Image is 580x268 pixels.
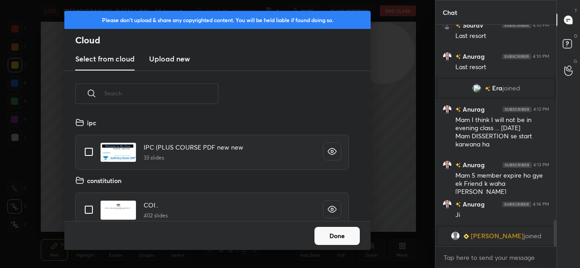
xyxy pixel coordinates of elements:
[471,232,524,240] span: [PERSON_NAME]
[533,202,549,207] div: 4:14 PM
[455,171,549,197] div: Mam 5 member expire ho gye ek Friend k waha [PERSON_NAME]
[443,160,452,169] img: ead33140a09f4e2e9583eba08883fa7f.jpg
[574,58,577,65] p: G
[87,176,121,185] h4: constitution
[314,227,360,245] button: Done
[503,85,520,92] span: joined
[100,200,136,220] img: 1742469241OKAJE6.pdf
[149,53,190,64] h3: Upload new
[533,54,549,59] div: 4:10 PM
[461,104,485,114] h6: Anurag
[455,63,549,72] div: Last resort
[574,33,577,39] p: D
[64,114,360,221] div: grid
[455,116,549,149] div: Mam I think I will not be in evening class ... [DATE] Mam DISSERTION se start karwana ha
[455,23,461,28] img: no-rating-badge.077c3623.svg
[533,107,549,112] div: 4:12 PM
[455,163,461,168] img: no-rating-badge.077c3623.svg
[443,105,452,114] img: ead33140a09f4e2e9583eba08883fa7f.jpg
[533,23,549,28] div: 4:10 PM
[524,232,541,240] span: joined
[104,74,218,113] input: Search
[461,52,485,61] h6: Anurag
[75,53,135,64] h3: Select from cloud
[443,200,452,209] img: ead33140a09f4e2e9583eba08883fa7f.jpg
[435,0,464,24] p: Chat
[502,23,531,28] img: 4P8fHbbgJtejmAAAAAElFTkSuQmCC
[455,202,461,207] img: no-rating-badge.077c3623.svg
[461,20,483,30] h6: Sourav
[64,11,371,29] div: Please don't upload & share any copyrighted content. You will be held liable if found doing so.
[144,154,243,162] h5: 33 slides
[443,52,452,61] img: ead33140a09f4e2e9583eba08883fa7f.jpg
[451,231,460,240] img: default.png
[492,85,503,92] span: Era
[75,34,371,46] h2: Cloud
[461,160,485,169] h6: Anurag
[144,200,168,210] h4: COI..
[455,107,461,112] img: no-rating-badge.077c3623.svg
[503,107,532,112] img: 4P8fHbbgJtejmAAAAAElFTkSuQmCC
[502,54,531,59] img: 4P8fHbbgJtejmAAAAAElFTkSuQmCC
[87,118,96,127] h4: ipc
[503,162,532,168] img: 4P8fHbbgJtejmAAAAAElFTkSuQmCC
[472,84,481,93] img: 3
[443,21,452,30] img: ab8050b41fe8442bb1f30a5454b4894c.jpg
[144,142,243,152] h4: IPC (PLUS COURSE PDF new new
[575,7,577,14] p: T
[144,212,168,220] h5: 402 slides
[502,202,531,207] img: 4P8fHbbgJtejmAAAAAElFTkSuQmCC
[435,25,556,247] div: grid
[533,162,549,168] div: 4:13 PM
[464,234,469,239] img: Learner_Badge_beginner_1_8b307cf2a0.svg
[100,142,136,162] img: 1629577020YDIJN1.pdf
[461,199,485,209] h6: Anurag
[455,54,461,59] img: no-rating-badge.077c3623.svg
[485,86,490,91] img: no-rating-badge.077c3623.svg
[455,211,549,220] div: Ji
[455,32,549,41] div: Last resort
